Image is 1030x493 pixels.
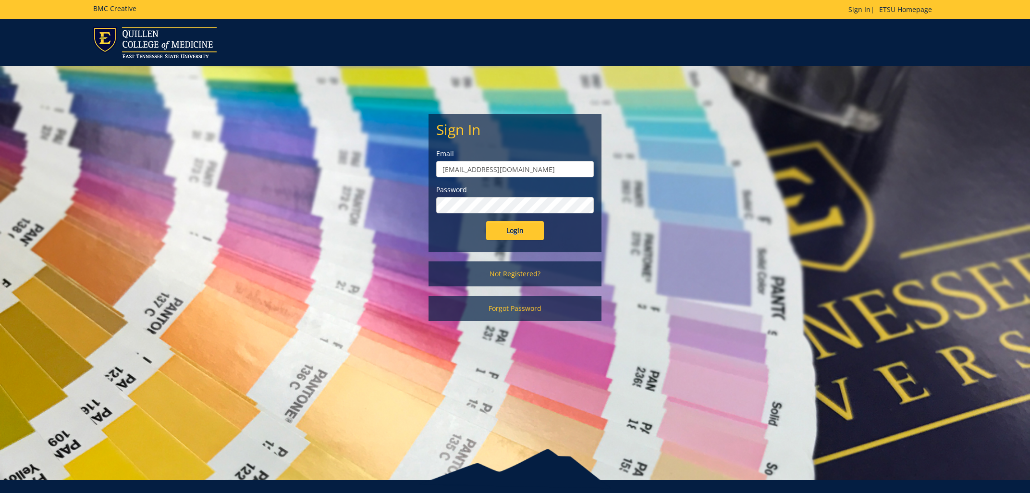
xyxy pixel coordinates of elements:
[93,27,217,58] img: ETSU logo
[429,296,601,321] a: Forgot Password
[436,149,594,159] label: Email
[93,5,136,12] h5: BMC Creative
[848,5,937,14] p: |
[848,5,871,14] a: Sign In
[874,5,937,14] a: ETSU Homepage
[429,261,601,286] a: Not Registered?
[436,122,594,137] h2: Sign In
[486,221,544,240] input: Login
[436,185,594,195] label: Password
